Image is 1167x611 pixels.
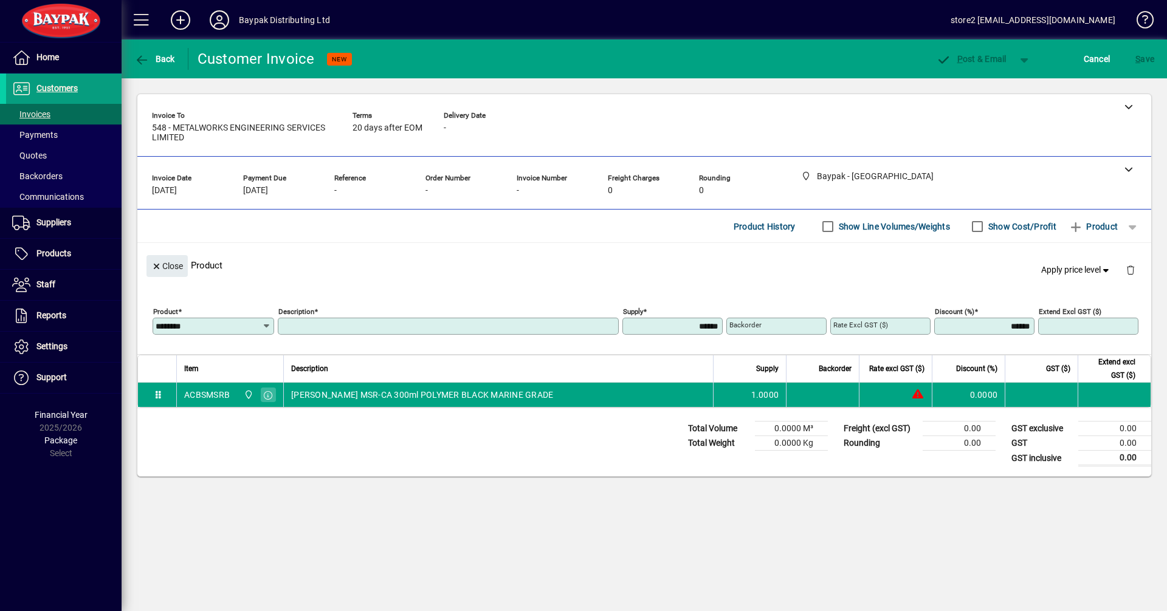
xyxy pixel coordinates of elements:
[951,10,1115,30] div: store2 [EMAIL_ADDRESS][DOMAIN_NAME]
[243,186,268,196] span: [DATE]
[1041,264,1112,276] span: Apply price level
[12,130,58,140] span: Payments
[6,208,122,238] a: Suppliers
[1135,49,1154,69] span: ave
[6,301,122,331] a: Reports
[1135,54,1140,64] span: S
[151,256,183,276] span: Close
[869,362,924,375] span: Rate excl GST ($)
[1046,362,1070,375] span: GST ($)
[1005,422,1078,436] td: GST exclusive
[12,171,63,181] span: Backorders
[956,362,997,375] span: Discount (%)
[6,332,122,362] a: Settings
[986,220,1056,233] label: Show Cost/Profit
[36,83,78,93] span: Customers
[838,422,923,436] td: Freight (excl GST)
[623,307,643,316] mat-label: Supply
[444,123,446,133] span: -
[152,123,334,143] span: 548 - METALWORKS ENGINEERING SERVICES LIMITED
[836,220,950,233] label: Show Line Volumes/Weights
[936,54,1007,64] span: ost & Email
[1005,451,1078,466] td: GST inclusive
[152,186,177,196] span: [DATE]
[184,362,199,375] span: Item
[332,55,347,63] span: NEW
[756,362,779,375] span: Supply
[35,410,88,420] span: Financial Year
[923,422,996,436] td: 0.00
[1069,217,1118,236] span: Product
[608,186,613,196] span: 0
[278,307,314,316] mat-label: Description
[1078,436,1151,451] td: 0.00
[36,217,71,227] span: Suppliers
[6,270,122,300] a: Staff
[699,186,704,196] span: 0
[239,10,330,30] div: Baypak Distributing Ltd
[734,217,796,236] span: Product History
[1086,355,1135,382] span: Extend excl GST ($)
[1084,49,1110,69] span: Cancel
[122,48,188,70] app-page-header-button: Back
[6,43,122,73] a: Home
[36,248,71,258] span: Products
[682,436,755,451] td: Total Weight
[1132,48,1157,70] button: Save
[1116,264,1145,275] app-page-header-button: Delete
[819,362,852,375] span: Backorder
[6,363,122,393] a: Support
[682,422,755,436] td: Total Volume
[198,49,315,69] div: Customer Invoice
[6,166,122,186] a: Backorders
[161,9,200,31] button: Add
[1078,451,1151,466] td: 0.00
[1039,307,1101,316] mat-label: Extend excl GST ($)
[131,48,178,70] button: Back
[1036,259,1117,281] button: Apply price level
[36,52,59,62] span: Home
[729,321,762,329] mat-label: Backorder
[36,341,67,351] span: Settings
[1081,48,1114,70] button: Cancel
[241,388,255,401] span: Baypak - Onekawa
[751,389,779,401] span: 1.0000
[36,372,67,382] span: Support
[932,383,1005,407] td: 0.0000
[6,239,122,269] a: Products
[1078,422,1151,436] td: 0.00
[12,109,50,119] span: Invoices
[153,307,178,316] mat-label: Product
[36,279,55,289] span: Staff
[6,125,122,145] a: Payments
[6,186,122,207] a: Communications
[353,123,422,133] span: 20 days after EOM
[6,145,122,166] a: Quotes
[935,307,974,316] mat-label: Discount (%)
[44,435,77,445] span: Package
[291,389,553,401] span: [PERSON_NAME] MSR-CA 300ml POLYMER BLACK MARINE GRADE
[184,389,230,401] div: ACBSMSRB
[923,436,996,451] td: 0.00
[729,216,800,237] button: Product History
[517,186,519,196] span: -
[36,310,66,320] span: Reports
[425,186,428,196] span: -
[755,422,828,436] td: 0.0000 M³
[1116,255,1145,284] button: Delete
[833,321,888,329] mat-label: Rate excl GST ($)
[755,436,828,451] td: 0.0000 Kg
[1127,2,1152,42] a: Knowledge Base
[6,104,122,125] a: Invoices
[957,54,963,64] span: P
[291,362,328,375] span: Description
[334,186,337,196] span: -
[143,260,191,271] app-page-header-button: Close
[200,9,239,31] button: Profile
[12,192,84,202] span: Communications
[1062,216,1124,237] button: Product
[1005,436,1078,451] td: GST
[137,243,1151,287] div: Product
[12,151,47,160] span: Quotes
[146,255,188,277] button: Close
